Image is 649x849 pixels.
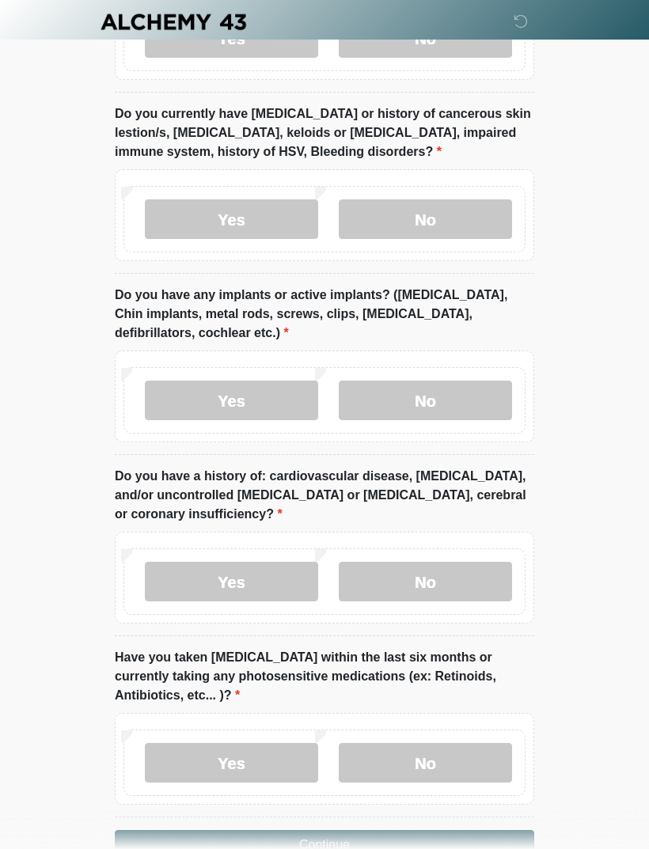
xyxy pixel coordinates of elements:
label: No [339,562,512,601]
label: Yes [145,743,318,783]
label: No [339,381,512,420]
label: Do you have a history of: cardiovascular disease, [MEDICAL_DATA], and/or uncontrolled [MEDICAL_DA... [115,467,534,524]
label: Yes [145,199,318,239]
label: No [339,199,512,239]
label: Do you have any implants or active implants? ([MEDICAL_DATA], Chin implants, metal rods, screws, ... [115,286,534,343]
label: Yes [145,562,318,601]
label: Do you currently have [MEDICAL_DATA] or history of cancerous skin lestion/s, [MEDICAL_DATA], kelo... [115,104,534,161]
label: Yes [145,381,318,420]
label: Have you taken [MEDICAL_DATA] within the last six months or currently taking any photosensitive m... [115,648,534,705]
label: No [339,743,512,783]
img: Alchemy 43 Logo [99,12,248,32]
